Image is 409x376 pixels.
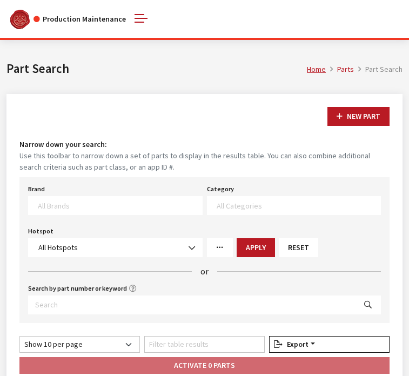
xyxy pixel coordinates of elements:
span: Export [283,339,309,349]
a: More Filters [207,238,233,257]
button: Search [355,296,381,314]
li: Part Search [354,64,403,75]
span: All Hotspots [35,242,196,253]
span: or [200,265,209,278]
label: Category [207,184,234,194]
span: All Hotspots [38,243,78,252]
h4: Narrow down your search: [19,139,390,150]
label: Brand [28,184,45,194]
small: Use this toolbar to narrow down a set of parts to display in the results table. You can also comb... [19,150,390,173]
h1: Part Search [6,59,307,78]
span: Select a Category [207,196,381,215]
input: Filter table results [144,336,265,353]
div: Production Maintenance [33,14,126,25]
label: Hotspot [28,226,53,236]
label: Search by part number or keyword [28,284,127,293]
textarea: Search [38,200,202,210]
span: All Hotspots [28,238,203,257]
button: Reset [279,238,318,257]
a: Insignia Group logo [6,9,33,29]
img: Catalog Maintenance [10,10,30,29]
textarea: Search [217,200,381,210]
span: Select a Brand [28,196,203,215]
button: New Part [327,107,390,126]
li: Parts [326,64,354,75]
button: Apply [237,238,275,257]
input: Search [28,296,356,314]
a: Home [307,64,326,74]
button: Export [269,336,390,353]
